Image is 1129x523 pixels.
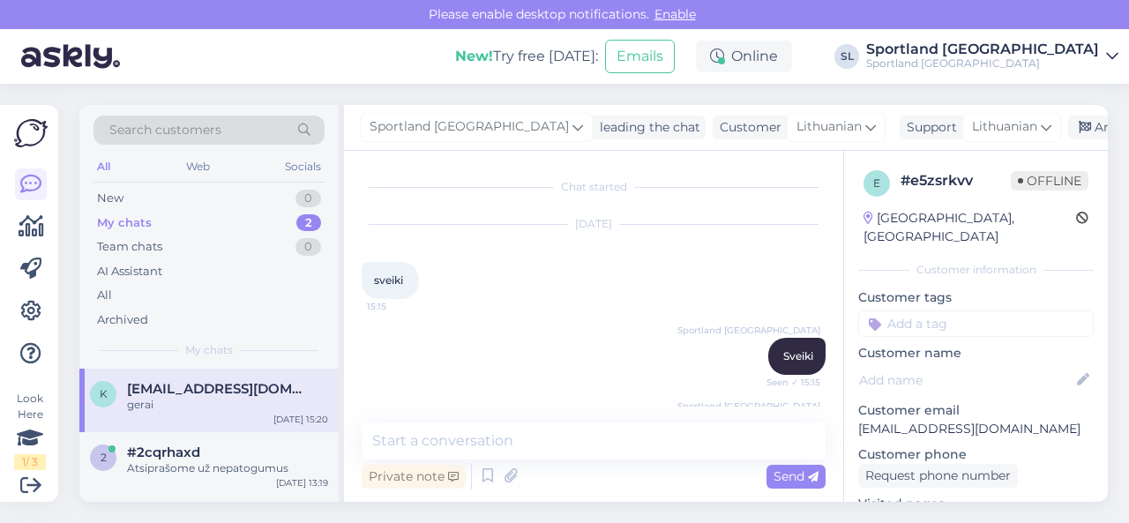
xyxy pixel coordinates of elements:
[97,287,112,304] div: All
[362,465,466,489] div: Private note
[97,311,148,329] div: Archived
[858,262,1094,278] div: Customer information
[901,170,1011,191] div: # e5zsrkvv
[295,238,321,256] div: 0
[858,401,1094,420] p: Customer email
[127,445,200,460] span: #2cqrhaxd
[866,56,1099,71] div: Sportland [GEOGRAPHIC_DATA]
[455,46,598,67] div: Try free [DATE]:
[713,118,781,137] div: Customer
[281,155,325,178] div: Socials
[362,179,826,195] div: Chat started
[866,42,1118,71] a: Sportland [GEOGRAPHIC_DATA]Sportland [GEOGRAPHIC_DATA]
[858,495,1094,513] p: Visited pages
[858,445,1094,464] p: Customer phone
[774,468,819,484] span: Send
[14,119,48,147] img: Askly Logo
[677,400,820,413] span: Sportland [GEOGRAPHIC_DATA]
[109,121,221,139] span: Search customers
[858,310,1094,337] input: Add a tag
[14,391,46,470] div: Look Here
[858,288,1094,307] p: Customer tags
[370,117,569,137] span: Sportland [GEOGRAPHIC_DATA]
[605,40,675,73] button: Emails
[97,214,152,232] div: My chats
[127,381,310,397] span: kazkodel123@gmail.com
[796,117,862,137] span: Lithuanian
[14,454,46,470] div: 1 / 3
[127,460,328,476] div: Atsiprašome už nepatogumus
[276,476,328,489] div: [DATE] 13:19
[185,342,233,358] span: My chats
[754,376,820,389] span: Seen ✓ 15:15
[455,48,493,64] b: New!
[677,324,820,337] span: Sportland [GEOGRAPHIC_DATA]
[374,273,403,287] span: sveiki
[858,344,1094,362] p: Customer name
[649,6,701,22] span: Enable
[101,451,107,464] span: 2
[97,190,123,207] div: New
[696,41,792,72] div: Online
[593,118,700,137] div: leading the chat
[873,176,880,190] span: e
[1011,171,1088,191] span: Offline
[273,413,328,426] div: [DATE] 15:20
[362,216,826,232] div: [DATE]
[858,464,1018,488] div: Request phone number
[296,214,321,232] div: 2
[866,42,1099,56] div: Sportland [GEOGRAPHIC_DATA]
[783,349,813,362] span: Sveiki
[859,370,1073,390] input: Add name
[100,387,108,400] span: k
[127,397,328,413] div: gerai
[900,118,957,137] div: Support
[972,117,1037,137] span: Lithuanian
[295,190,321,207] div: 0
[834,44,859,69] div: SL
[864,209,1076,246] div: [GEOGRAPHIC_DATA], [GEOGRAPHIC_DATA]
[97,263,162,280] div: AI Assistant
[183,155,213,178] div: Web
[858,420,1094,438] p: [EMAIL_ADDRESS][DOMAIN_NAME]
[93,155,114,178] div: All
[97,238,162,256] div: Team chats
[367,300,433,313] span: 15:15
